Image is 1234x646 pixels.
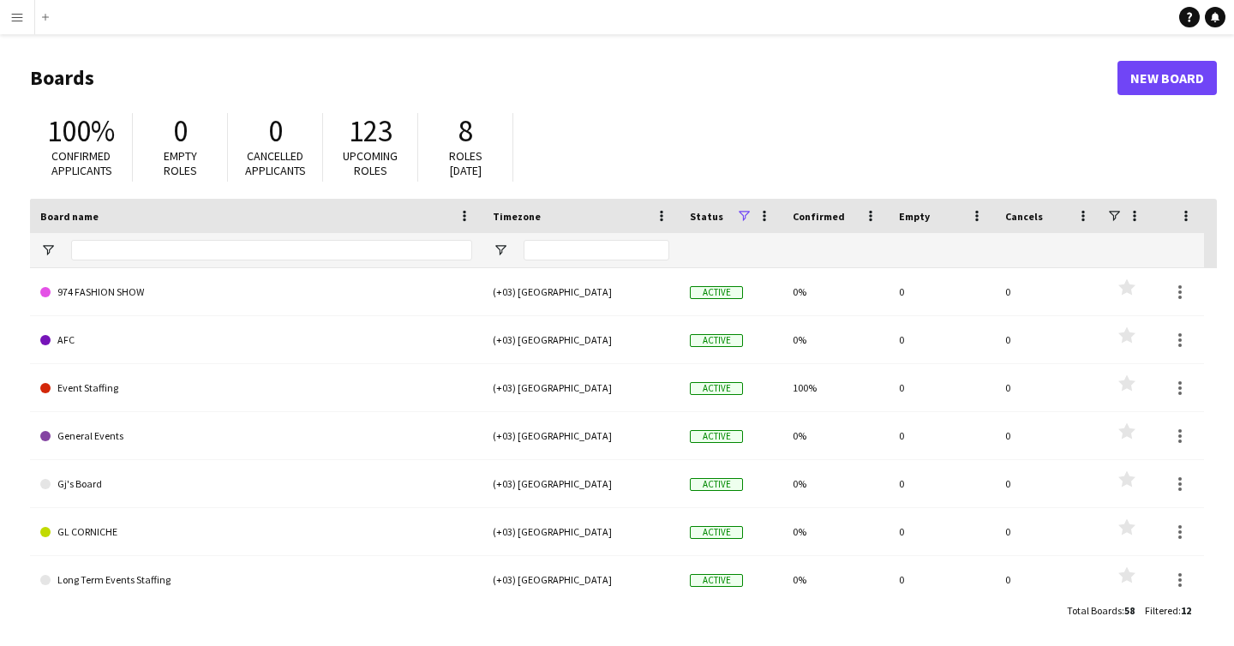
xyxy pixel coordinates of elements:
div: 0 [889,412,995,459]
a: New Board [1117,61,1217,95]
span: Timezone [493,210,541,223]
div: 0 [889,316,995,363]
div: 0 [995,364,1101,411]
div: 0 [995,268,1101,315]
div: 0 [995,508,1101,555]
span: Active [690,574,743,587]
span: Empty roles [164,148,197,178]
a: General Events [40,412,472,460]
span: Active [690,526,743,539]
div: 0 [889,508,995,555]
div: 0 [889,556,995,603]
button: Open Filter Menu [493,242,508,258]
a: Event Staffing [40,364,472,412]
span: Confirmed [793,210,845,223]
span: 8 [458,112,473,150]
div: 0 [995,316,1101,363]
a: Long Term Events Staffing [40,556,472,604]
div: (+03) [GEOGRAPHIC_DATA] [482,508,680,555]
div: 0% [782,316,889,363]
a: 974 FASHION SHOW [40,268,472,316]
span: 100% [47,112,115,150]
input: Timezone Filter Input [524,240,669,260]
span: 58 [1124,604,1135,617]
span: 0 [173,112,188,150]
span: Active [690,334,743,347]
div: 0 [995,412,1101,459]
span: Active [690,478,743,491]
span: Board name [40,210,99,223]
span: Active [690,382,743,395]
span: 123 [349,112,392,150]
button: Open Filter Menu [40,242,56,258]
div: 0% [782,268,889,315]
div: (+03) [GEOGRAPHIC_DATA] [482,460,680,507]
div: 0 [889,268,995,315]
a: GL CORNICHE [40,508,472,556]
div: (+03) [GEOGRAPHIC_DATA] [482,316,680,363]
a: Gj's Board [40,460,472,508]
div: (+03) [GEOGRAPHIC_DATA] [482,268,680,315]
div: 0% [782,460,889,507]
div: 0 [889,460,995,507]
div: : [1067,594,1135,627]
div: (+03) [GEOGRAPHIC_DATA] [482,364,680,411]
div: : [1145,594,1191,627]
span: Confirmed applicants [51,148,112,178]
div: 0% [782,508,889,555]
div: 0% [782,556,889,603]
span: Status [690,210,723,223]
span: Cancelled applicants [245,148,306,178]
span: Total Boards [1067,604,1122,617]
input: Board name Filter Input [71,240,472,260]
div: 0 [889,364,995,411]
div: 0 [995,460,1101,507]
div: 100% [782,364,889,411]
div: 0 [995,556,1101,603]
span: Roles [DATE] [449,148,482,178]
div: (+03) [GEOGRAPHIC_DATA] [482,556,680,603]
div: (+03) [GEOGRAPHIC_DATA] [482,412,680,459]
span: Cancels [1005,210,1043,223]
span: Filtered [1145,604,1178,617]
span: 0 [268,112,283,150]
a: AFC [40,316,472,364]
span: Active [690,430,743,443]
span: Upcoming roles [343,148,398,178]
span: 12 [1181,604,1191,617]
div: 0% [782,412,889,459]
h1: Boards [30,65,1117,91]
span: Empty [899,210,930,223]
span: Active [690,286,743,299]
